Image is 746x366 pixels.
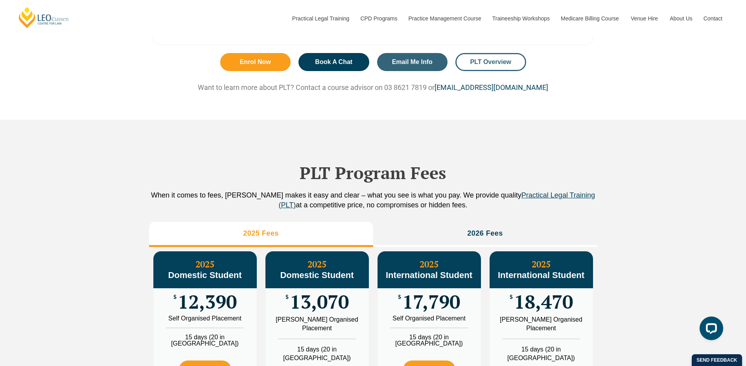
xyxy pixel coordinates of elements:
span: 12,390 [178,294,237,309]
iframe: LiveChat chat widget [693,313,726,346]
h3: 2025 [265,259,369,280]
span: 18,470 [514,294,573,309]
p: Want to learn more about PLT? Contact a course advisor on 03 8621 7819 or [149,83,597,92]
div: [PERSON_NAME] Organised Placement [271,315,363,333]
span: PLT Overview [470,59,511,65]
span: Enrol Now [240,59,271,65]
a: Book A Chat [298,53,369,71]
a: Contact [698,2,728,35]
a: [PERSON_NAME] Centre for Law [18,6,70,29]
a: Medicare Billing Course [555,2,625,35]
li: 15 days (20 in [GEOGRAPHIC_DATA]) [265,339,369,362]
div: Self Organised Placement [383,315,475,322]
span: International Student [386,270,472,280]
span: $ [398,294,401,300]
li: 15 days (20 in [GEOGRAPHIC_DATA]) [153,328,257,347]
span: Book A Chat [315,59,352,65]
h3: 2025 Fees [243,229,279,238]
a: About Us [664,2,698,35]
a: Traineeship Workshops [486,2,555,35]
li: 15 days (20 in [GEOGRAPHIC_DATA]) [378,328,481,347]
h3: 2025 [153,259,257,280]
div: Self Organised Placement [159,315,251,322]
span: 13,070 [290,294,349,309]
span: Email Me Info [392,59,433,65]
h3: 2025 [378,259,481,280]
h3: 2026 Fees [467,229,503,238]
span: Domestic Student [280,270,354,280]
span: Domestic Student [168,270,241,280]
a: Email Me Info [377,53,448,71]
a: Enrol Now [220,53,291,71]
span: $ [173,294,177,300]
a: PLT Overview [455,53,526,71]
li: 15 days (20 in [GEOGRAPHIC_DATA]) [490,339,593,362]
h2: PLT Program Fees [149,163,597,183]
a: Practice Management Course [403,2,486,35]
a: CPD Programs [354,2,402,35]
span: $ [286,294,289,300]
span: International Student [498,270,584,280]
a: [EMAIL_ADDRESS][DOMAIN_NAME] [435,83,548,91]
p: When it comes to fees, [PERSON_NAME] makes it easy and clear – what you see is what you pay. We p... [149,190,597,210]
h3: 2025 [490,259,593,280]
a: Practical Legal Training [286,2,355,35]
div: [PERSON_NAME] Organised Placement [495,315,587,333]
a: Venue Hire [625,2,664,35]
span: 17,790 [402,294,460,309]
span: $ [510,294,513,300]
